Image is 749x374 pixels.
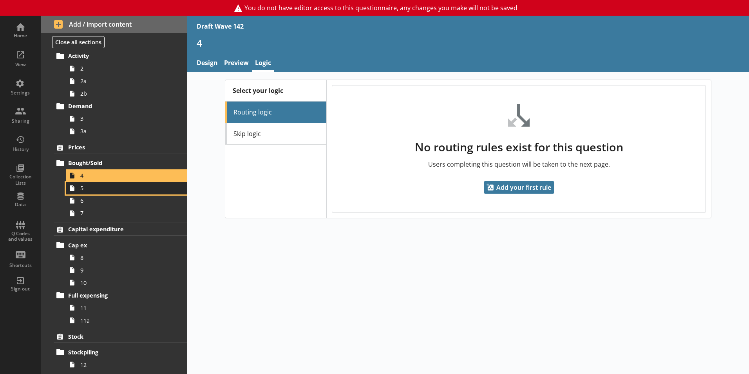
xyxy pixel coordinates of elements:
button: Add / import content [41,16,187,33]
a: 10 [66,276,187,289]
span: 2a [80,77,167,85]
div: View [7,62,34,68]
span: Add / import content [54,20,174,29]
a: Bought/Sold [54,157,187,169]
span: 4 [80,172,167,179]
a: Capital expenditure [54,223,187,236]
a: 2b [66,87,187,100]
a: Full expensing [54,289,187,301]
a: 8 [66,251,187,264]
span: Full expensing [68,292,164,299]
span: 9 [80,267,167,274]
li: Cap ex8910 [57,239,187,289]
a: Cap ex [54,239,187,251]
a: 11a [66,314,187,327]
div: Home [7,33,34,39]
span: 3a [80,127,167,135]
button: Close all sections [52,36,105,48]
a: 5 [66,182,187,194]
span: 11 [80,304,167,312]
span: 10 [80,279,167,287]
span: 5 [80,184,167,192]
span: Stockpiling [68,349,164,356]
span: Capital expenditure [68,225,164,233]
div: Sign out [7,286,34,292]
li: Stockpiling12 [57,346,187,371]
a: 4 [66,169,187,182]
div: Select your logic [225,80,326,102]
a: Stockpiling [54,346,187,358]
span: 8 [80,254,167,261]
span: 3 [80,115,167,122]
span: 6 [80,197,167,204]
span: Stock [68,333,164,340]
li: TurnoverActivity22a2bDemand33a [41,34,187,138]
a: 6 [66,194,187,207]
a: Demand [54,100,187,113]
li: Activity22a2b [57,50,187,100]
p: Users completing this question will be taken to the next page. [332,160,706,169]
span: Demand [68,102,164,110]
li: Capital expenditureCap ex8910Full expensing1111a [41,223,187,327]
a: Activity [54,50,187,62]
div: Collection Lists [7,174,34,186]
span: 2b [80,90,167,97]
h1: 4 [197,37,740,49]
div: History [7,146,34,153]
a: 12 [66,358,187,371]
li: Bought/Sold4567 [57,157,187,220]
a: Logic [252,55,274,72]
li: PricesBought/Sold4567 [41,141,187,220]
a: 3 [66,113,187,125]
a: Design [194,55,221,72]
div: Settings [7,90,34,96]
span: Activity [68,52,164,60]
span: 2 [80,65,167,72]
li: Full expensing1111a [57,289,187,327]
span: 12 [80,361,167,369]
span: Prices [68,143,164,151]
button: Add your first rule [484,181,554,194]
span: Bought/Sold [68,159,164,167]
span: Cap ex [68,241,164,249]
a: Skip logic [225,123,326,145]
a: 2a [66,75,187,87]
div: Q Codes and values [7,231,34,242]
a: Prices [54,141,187,154]
span: 11a [80,317,167,324]
a: 7 [66,207,187,220]
a: Stock [54,330,187,343]
a: 3a [66,125,187,138]
a: Preview [221,55,252,72]
span: 7 [80,209,167,217]
div: Sharing [7,118,34,124]
div: Shortcuts [7,262,34,269]
a: 11 [66,301,187,314]
a: 9 [66,264,187,276]
li: Demand33a [57,100,187,138]
h2: No routing rules exist for this question [332,139,706,154]
div: Draft Wave 142 [197,22,244,31]
div: Data [7,202,34,208]
a: 2 [66,62,187,75]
